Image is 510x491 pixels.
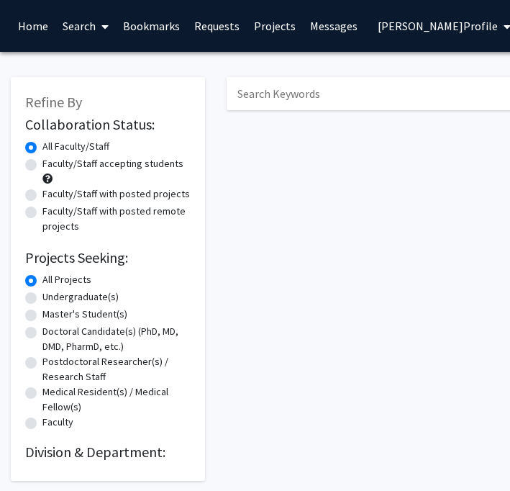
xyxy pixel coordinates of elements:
a: Search [55,1,116,51]
h2: Collaboration Status: [25,116,191,133]
h2: Division & Department: [25,443,191,461]
label: Faculty/Staff with posted projects [42,186,190,202]
a: Requests [187,1,247,51]
label: Faculty/Staff with posted remote projects [42,204,191,234]
h2: Projects Seeking: [25,249,191,266]
label: Medical Resident(s) / Medical Fellow(s) [42,384,191,415]
a: Messages [303,1,365,51]
label: All Faculty/Staff [42,139,109,154]
label: Faculty/Staff accepting students [42,156,183,171]
label: Undergraduate(s) [42,289,119,305]
label: Doctoral Candidate(s) (PhD, MD, DMD, PharmD, etc.) [42,324,191,354]
label: Postdoctoral Researcher(s) / Research Staff [42,354,191,384]
label: All Projects [42,272,91,287]
a: Bookmarks [116,1,187,51]
label: Faculty [42,415,73,430]
label: Master's Student(s) [42,307,127,322]
span: [PERSON_NAME] Profile [378,19,498,33]
a: Home [11,1,55,51]
a: Projects [247,1,303,51]
span: Refine By [25,93,82,111]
